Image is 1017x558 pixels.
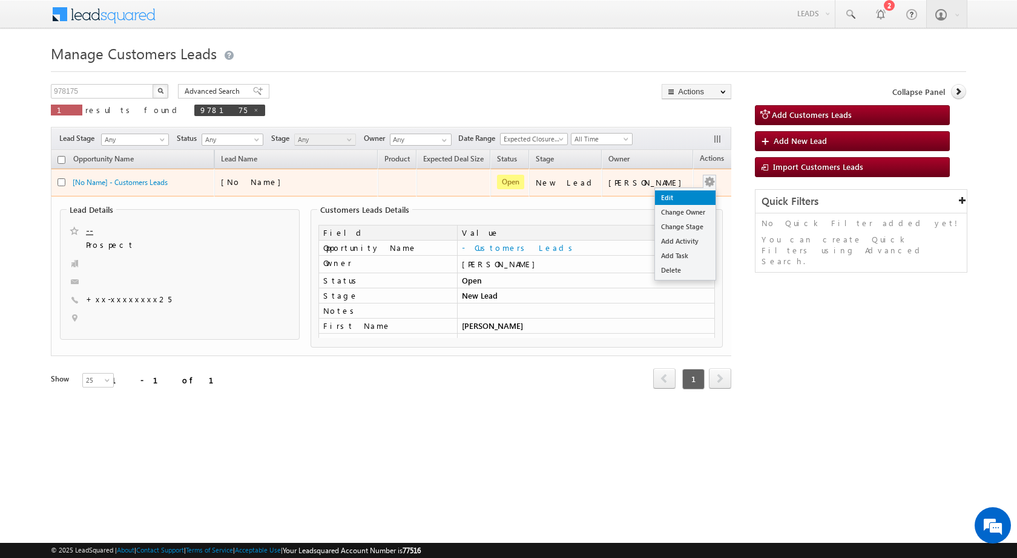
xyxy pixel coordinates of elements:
a: Status [491,152,523,168]
span: Import Customers Leads [773,161,863,172]
span: 77516 [403,546,421,555]
a: Expected Deal Size [417,152,490,168]
a: Acceptable Use [235,546,281,554]
a: -- [86,224,93,236]
span: Opportunity Name [73,154,134,163]
span: 1 [57,105,76,115]
a: Add Activity [655,234,716,248]
td: Notes [318,303,457,319]
textarea: Type your message and hit 'Enter' [16,112,221,362]
td: Owner [318,256,457,273]
span: Lead Name [215,152,263,168]
a: Any [202,134,263,146]
span: Expected Closure Date [501,134,564,144]
span: Any [202,134,260,145]
span: Actions [694,152,730,167]
td: Stage [318,288,457,303]
span: Manage Customers Leads [51,44,217,63]
span: 1 [682,369,705,389]
span: next [709,368,731,389]
span: +xx-xxxxxxxx25 [86,294,171,306]
span: Status [177,133,202,144]
span: Prospect [86,239,232,251]
span: 978175 [200,105,247,115]
div: New Lead [536,177,596,188]
p: No Quick Filter added yet! [762,218,961,229]
a: Change Stage [655,219,716,234]
span: Advanced Search [185,86,243,97]
button: Actions [662,84,731,99]
span: Owner [608,154,630,163]
span: Stage [271,133,294,144]
td: New Lead [457,288,715,303]
div: [PERSON_NAME] [462,259,710,270]
span: Collapse Panel [892,86,945,97]
span: Your Leadsquared Account Number is [283,546,421,555]
img: Search [157,88,163,94]
a: Delete [655,263,716,277]
em: Start Chat [165,372,220,389]
span: All Time [571,134,629,144]
a: Edit [655,190,716,205]
td: 978175 [457,334,715,349]
span: Any [102,134,165,145]
a: next [709,369,731,389]
legend: Lead Details [67,205,116,215]
a: About [117,546,134,554]
span: © 2025 LeadSquared | | | | | [51,545,421,556]
span: prev [653,368,676,389]
td: Field [318,225,457,241]
td: Value [457,225,715,241]
legend: Customers Leads Details [317,205,412,215]
span: Lead Stage [59,133,99,144]
input: Type to Search [390,134,452,146]
a: Any [294,134,356,146]
a: 25 [82,373,114,388]
span: Add New Lead [774,135,827,146]
a: Any [101,134,169,146]
span: Stage [536,154,554,163]
input: Check all records [58,156,65,164]
td: Open [457,273,715,288]
a: Opportunity Name [67,152,140,168]
span: results found [85,105,182,115]
a: - Customers Leads [462,242,577,253]
span: [No Name] [221,177,287,187]
span: Any [295,134,352,145]
td: First Name [318,319,457,334]
a: prev [653,369,676,389]
span: Product [384,154,410,163]
span: Date Range [458,133,500,144]
p: You can create Quick Filters using Advanced Search. [762,234,961,267]
td: Status [318,273,457,288]
div: Minimize live chat window [199,6,228,35]
a: Expected Closure Date [500,133,568,145]
img: d_60004797649_company_0_60004797649 [21,63,51,79]
td: Opportunity Name [318,241,457,256]
div: Quick Filters [755,190,967,213]
td: Opportunity ID [318,334,457,349]
span: 25 [83,375,115,386]
a: Show All Items [435,134,450,146]
a: Change Owner [655,205,716,219]
td: [PERSON_NAME] [457,319,715,334]
div: 1 - 1 of 1 [111,373,228,387]
span: Add Customers Leads [772,109,852,120]
a: Stage [530,152,560,168]
div: Chat with us now [63,63,203,79]
a: Contact Support [136,546,184,554]
div: [PERSON_NAME] [608,177,688,188]
span: Expected Deal Size [423,154,484,163]
a: Add Task [655,248,716,263]
div: Show [51,374,73,384]
span: Owner [364,133,390,144]
a: [No Name] - Customers Leads [73,178,168,187]
span: Open [497,175,524,189]
a: All Time [571,133,633,145]
a: Terms of Service [186,546,233,554]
